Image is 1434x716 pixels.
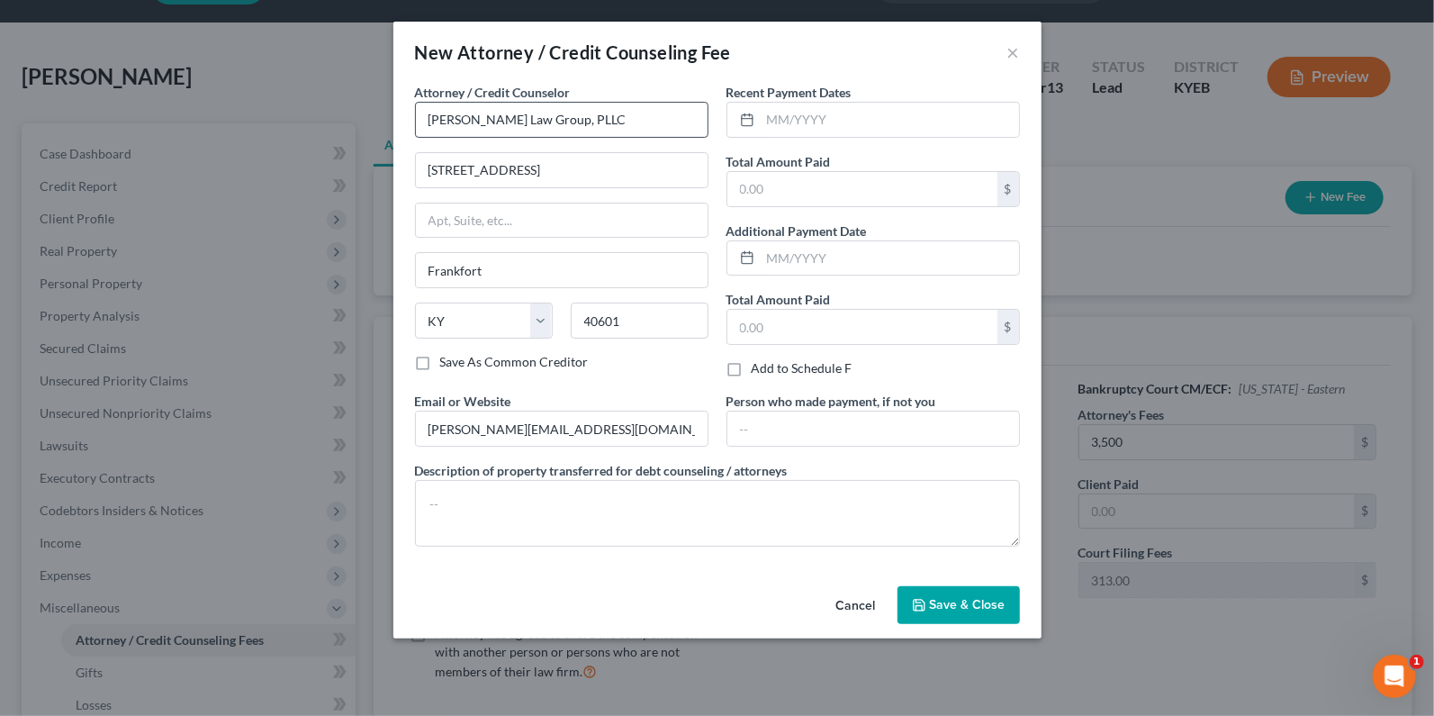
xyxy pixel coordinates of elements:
[726,83,852,102] label: Recent Payment Dates
[1373,655,1416,698] iframe: Intercom live chat
[415,102,708,138] input: Search creditor by name...
[726,152,831,171] label: Total Amount Paid
[761,241,1019,276] input: MM/YYYY
[415,85,571,100] span: Attorney / Credit Counselor
[726,222,867,240] label: Additional Payment Date
[457,41,731,63] span: Attorney / Credit Counseling Fee
[416,153,708,187] input: Enter address...
[1410,655,1424,669] span: 1
[727,172,997,206] input: 0.00
[727,412,1019,446] input: --
[416,412,708,446] input: --
[1007,41,1020,63] button: ×
[822,588,890,624] button: Cancel
[416,204,708,238] input: Apt, Suite, etc...
[415,392,511,411] label: Email or Website
[752,359,852,377] label: Add to Schedule F
[761,103,1019,137] input: MM/YYYY
[415,461,788,480] label: Description of property transferred for debt counseling / attorneys
[997,172,1019,206] div: $
[727,310,997,344] input: 0.00
[930,597,1006,612] span: Save & Close
[997,310,1019,344] div: $
[571,303,708,339] input: Enter zip...
[416,253,708,287] input: Enter city...
[726,290,831,309] label: Total Amount Paid
[440,353,589,371] label: Save As Common Creditor
[897,586,1020,624] button: Save & Close
[726,392,936,411] label: Person who made payment, if not you
[415,41,454,63] span: New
